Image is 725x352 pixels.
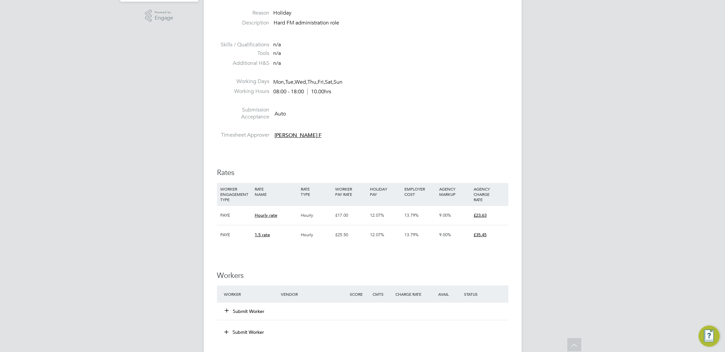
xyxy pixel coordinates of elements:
span: £35.45 [474,232,487,238]
span: 12.07% [370,212,384,218]
div: RATE NAME [253,183,299,200]
label: Description [217,20,269,26]
button: Engage Resource Center [699,326,720,347]
label: Additional H&S [217,60,269,67]
label: Working Days [217,78,269,85]
div: 08:00 - 18:00 [273,88,331,95]
div: £25.50 [334,225,368,244]
span: Holiday [273,10,291,16]
h3: Rates [217,168,508,178]
button: Submit Worker [220,327,269,337]
span: Hourly rate [255,212,277,218]
label: Timesheet Approver [217,132,269,139]
a: Powered byEngage [145,10,173,22]
div: PAYE [219,225,253,244]
div: Worker [222,288,280,300]
div: HOLIDAY PAY [368,183,403,200]
div: RATE TYPE [299,183,334,200]
span: Auto [275,110,286,117]
div: Vendor [279,288,348,300]
h3: Workers [217,271,508,281]
span: [PERSON_NAME] F [275,132,322,139]
label: Tools [217,50,269,57]
button: Submit Worker [225,308,265,315]
span: Tue, [285,79,295,85]
span: Wed, [295,79,307,85]
label: Skills / Qualifications [217,41,269,48]
span: n/a [273,50,281,57]
div: Score [348,288,371,300]
div: Hourly [299,225,334,244]
div: Status [462,288,508,300]
div: Charge Rate [394,288,428,300]
label: Reason [217,10,269,17]
label: Submission Acceptance [217,107,269,120]
span: Mon, [273,79,285,85]
div: Avail [428,288,463,300]
div: AGENCY MARKUP [438,183,472,200]
span: n/a [273,60,281,66]
span: £23.63 [474,212,487,218]
span: Sun [334,79,342,85]
p: Hard FM administration role [274,20,508,26]
div: Cmts [371,288,394,300]
div: Hourly [299,206,334,225]
span: 1.5 rate [255,232,270,238]
div: WORKER ENGAGEMENT TYPE [219,183,253,205]
span: 10.00hrs [307,88,331,95]
div: WORKER PAY RATE [334,183,368,200]
span: n/a [273,41,281,48]
span: 9.00% [439,212,451,218]
label: Working Hours [217,88,269,95]
div: EMPLOYER COST [403,183,437,200]
span: Fri, [318,79,325,85]
div: £17.00 [334,206,368,225]
span: 12.07% [370,232,384,238]
span: Sat, [325,79,334,85]
span: 13.79% [404,232,419,238]
span: Thu, [307,79,318,85]
span: Engage [155,15,173,21]
div: PAYE [219,206,253,225]
span: 13.79% [404,212,419,218]
span: 9.00% [439,232,451,238]
span: Powered by [155,10,173,15]
div: AGENCY CHARGE RATE [472,183,506,205]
